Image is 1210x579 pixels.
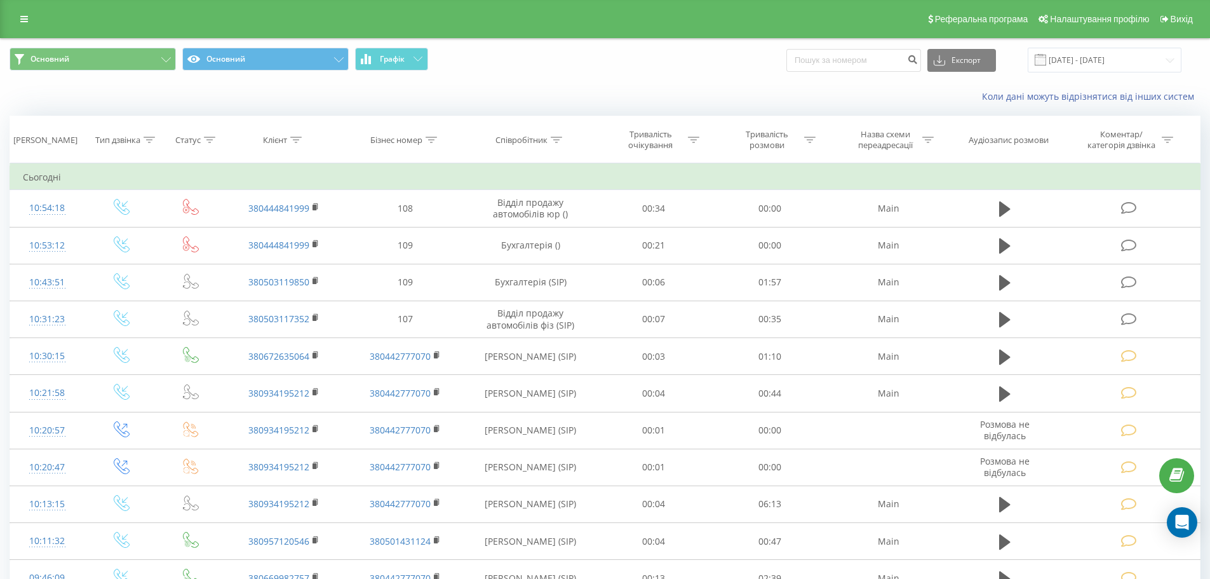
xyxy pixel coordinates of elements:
[980,455,1030,479] span: Розмова не відбулась
[1050,14,1149,24] span: Налаштування профілю
[466,338,596,375] td: [PERSON_NAME] (SIP)
[596,227,712,264] td: 00:21
[370,350,431,362] a: 380442777070
[344,190,465,227] td: 108
[95,135,140,146] div: Тип дзвінка
[828,523,948,560] td: Main
[1171,14,1193,24] span: Вихід
[248,387,309,399] a: 380934195212
[370,461,431,473] a: 380442777070
[23,344,72,369] div: 10:30:15
[23,270,72,295] div: 10:43:51
[263,135,287,146] div: Клієнт
[23,455,72,480] div: 10:20:47
[712,486,828,522] td: 06:13
[927,49,996,72] button: Експорт
[712,264,828,301] td: 01:57
[1084,129,1159,151] div: Коментар/категорія дзвінка
[355,48,428,71] button: Графік
[370,135,422,146] div: Бізнес номер
[175,135,201,146] div: Статус
[248,276,309,288] a: 380503119850
[466,486,596,522] td: [PERSON_NAME] (SIP)
[248,498,309,510] a: 380934195212
[596,412,712,449] td: 00:01
[980,418,1030,442] span: Розмова не відбулась
[370,387,431,399] a: 380442777070
[828,338,948,375] td: Main
[712,412,828,449] td: 00:00
[248,313,309,325] a: 380503117352
[596,264,712,301] td: 00:06
[596,449,712,486] td: 00:01
[596,523,712,560] td: 00:04
[23,196,72,221] div: 10:54:18
[495,135,548,146] div: Співробітник
[828,264,948,301] td: Main
[10,165,1200,190] td: Сьогодні
[23,233,72,258] div: 10:53:12
[182,48,349,71] button: Основний
[969,135,1049,146] div: Аудіозапис розмови
[596,486,712,522] td: 00:04
[30,54,69,64] span: Основний
[466,375,596,412] td: [PERSON_NAME] (SIP)
[712,227,828,264] td: 00:00
[712,301,828,337] td: 00:35
[344,264,465,301] td: 109
[596,338,712,375] td: 00:03
[23,307,72,332] div: 10:31:23
[248,202,309,214] a: 380444841999
[248,535,309,547] a: 380957120546
[712,190,828,227] td: 00:00
[733,129,801,151] div: Тривалість розмови
[1167,507,1197,538] div: Open Intercom Messenger
[828,190,948,227] td: Main
[248,350,309,362] a: 380672635064
[10,48,176,71] button: Основний
[712,523,828,560] td: 00:47
[828,486,948,522] td: Main
[13,135,77,146] div: [PERSON_NAME]
[23,529,72,554] div: 10:11:32
[466,301,596,337] td: Відділ продажу автомобілів фіз (SIP)
[370,424,431,436] a: 380442777070
[596,375,712,412] td: 00:04
[248,461,309,473] a: 380934195212
[851,129,919,151] div: Назва схеми переадресації
[935,14,1028,24] span: Реферальна програма
[466,227,596,264] td: Бухгалтерія ()
[466,264,596,301] td: Бухгалтерія (SIP)
[23,492,72,517] div: 10:13:15
[344,301,465,337] td: 107
[344,227,465,264] td: 109
[712,449,828,486] td: 00:00
[466,190,596,227] td: Відділ продажу автомобілів юр ()
[617,129,685,151] div: Тривалість очікування
[786,49,921,72] input: Пошук за номером
[466,449,596,486] td: [PERSON_NAME] (SIP)
[596,301,712,337] td: 00:07
[380,55,405,64] span: Графік
[466,523,596,560] td: [PERSON_NAME] (SIP)
[23,381,72,405] div: 10:21:58
[248,239,309,251] a: 380444841999
[370,498,431,510] a: 380442777070
[466,412,596,449] td: [PERSON_NAME] (SIP)
[982,90,1200,102] a: Коли дані можуть відрізнятися вiд інших систем
[828,227,948,264] td: Main
[828,375,948,412] td: Main
[596,190,712,227] td: 00:34
[828,301,948,337] td: Main
[370,535,431,547] a: 380501431124
[23,418,72,443] div: 10:20:57
[248,424,309,436] a: 380934195212
[712,338,828,375] td: 01:10
[712,375,828,412] td: 00:44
